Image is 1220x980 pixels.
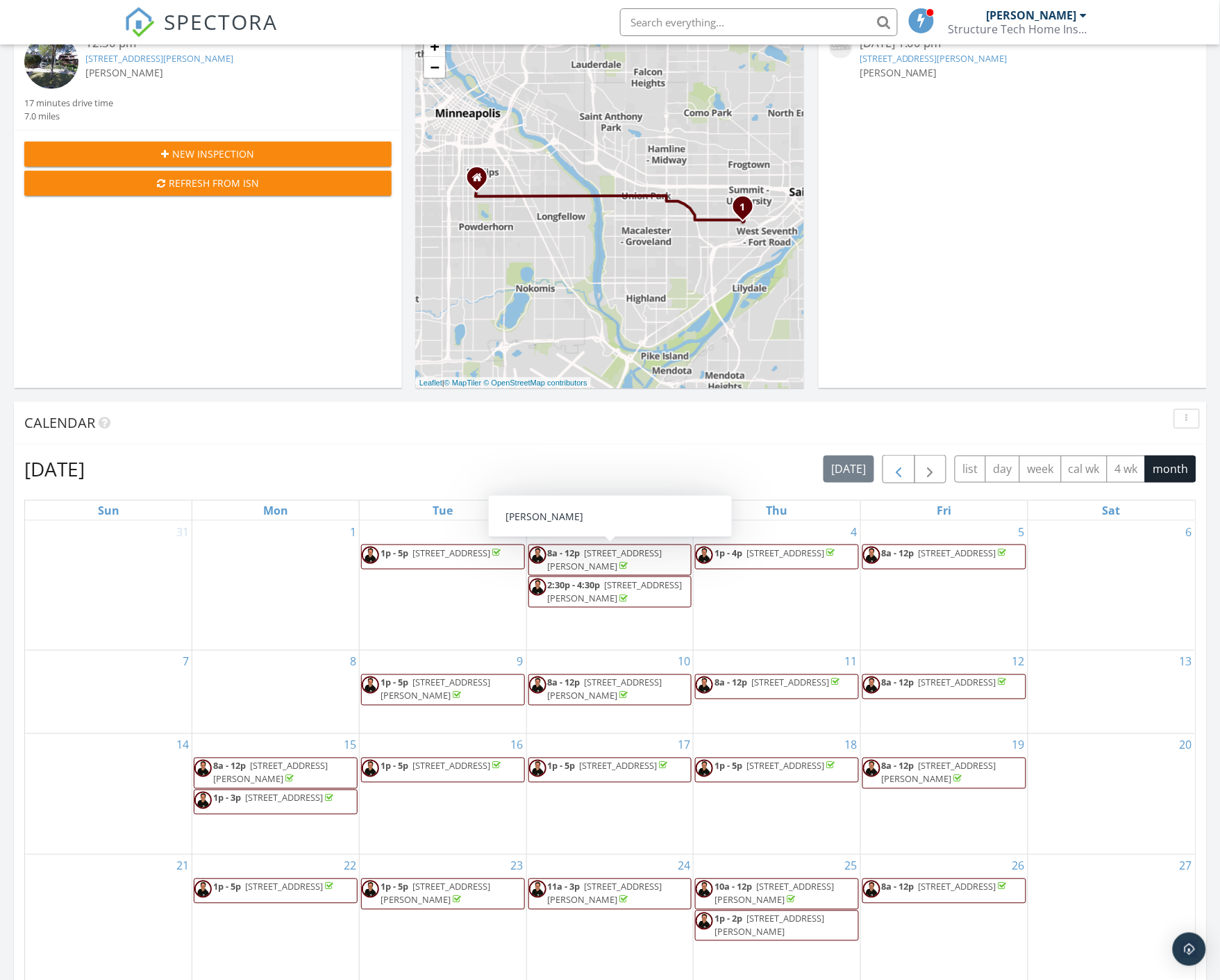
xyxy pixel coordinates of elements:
[381,760,408,772] span: 1p - 5p
[24,413,95,432] span: Calendar
[862,545,1026,570] a: 8a - 12p [STREET_ADDRESS]
[764,501,791,520] a: Thursday
[24,35,78,89] img: streetview
[25,521,192,651] td: Go to August 31, 2025
[1028,733,1195,854] td: Go to September 20, 2025
[863,676,880,694] img: george_headshot2.jpg
[694,650,861,733] td: Go to September 11, 2025
[194,758,358,789] a: 8a - 12p [STREET_ADDRESS][PERSON_NAME]
[548,881,662,906] span: [STREET_ADDRESS][PERSON_NAME]
[528,545,692,576] a: 8a - 12p [STREET_ADDRESS][PERSON_NAME]
[213,760,246,772] span: 8a - 12p
[955,456,986,483] button: list
[213,792,241,804] span: 1p - 3p
[174,734,192,756] a: Go to September 14, 2025
[1173,933,1206,966] div: Open Intercom Messenger
[985,456,1020,483] button: day
[24,35,392,123] a: 12:30 pm [STREET_ADDRESS][PERSON_NAME] [PERSON_NAME] 17 minutes drive time 7.0 miles
[548,579,683,604] a: 2:30p - 4:30p [STREET_ADDRESS][PERSON_NAME]
[620,8,898,36] input: Search everything...
[341,855,359,877] a: Go to September 22, 2025
[194,760,212,777] img: george_headshot2.jpg
[883,455,915,483] button: Previous month
[213,760,328,786] a: 8a - 12p [STREET_ADDRESS][PERSON_NAME]
[694,733,861,854] td: Go to September 18, 2025
[949,22,1087,36] div: Structure Tech Home Inspections
[695,758,859,783] a: 1p - 5p [STREET_ADDRESS]
[861,521,1028,651] td: Go to September 5, 2025
[362,760,379,777] img: george_headshot2.jpg
[914,455,947,483] button: Next month
[361,879,525,910] a: 1p - 5p [STREET_ADDRESS][PERSON_NAME]
[477,177,485,185] div: 2929 Chicago Ave #1004, Minneapolis MN 55407
[25,650,192,733] td: Go to September 7, 2025
[508,855,526,877] a: Go to September 23, 2025
[863,881,880,898] img: george_headshot2.jpg
[381,676,490,702] a: 1p - 5p [STREET_ADDRESS][PERSON_NAME]
[882,881,914,893] span: 8a - 12p
[548,676,662,702] a: 8a - 12p [STREET_ADDRESS][PERSON_NAME]
[919,547,996,559] span: [STREET_ADDRESS]
[882,676,1010,689] a: 8a - 12p [STREET_ADDRESS]
[213,792,336,804] a: 1p - 3p [STREET_ADDRESS]
[1016,521,1028,543] a: Go to September 5, 2025
[882,881,1010,893] a: 8a - 12p [STREET_ADDRESS]
[829,35,853,58] img: house-placeholder-square-ca63347ab8c70e15b013bc22427d3df0f7f082c62ce06d78aee8ec4e70df452f.jpg
[381,676,490,702] span: [STREET_ADDRESS][PERSON_NAME]
[245,881,323,893] span: [STREET_ADDRESS]
[529,881,546,898] img: george_headshot2.jpg
[746,760,824,772] span: [STREET_ADDRESS]
[861,650,1028,733] td: Go to September 12, 2025
[548,676,662,702] span: [STREET_ADDRESS][PERSON_NAME]
[548,676,580,689] span: 8a - 12p
[882,760,914,772] span: 8a - 12p
[381,676,408,689] span: 1p - 5p
[863,760,880,777] img: george_headshot2.jpg
[484,379,587,387] a: © OpenStreetMap contributors
[381,547,408,559] span: 1p - 5p
[548,547,580,559] span: 8a - 12p
[24,455,85,483] h2: [DATE]
[1061,456,1108,483] button: cal wk
[1183,521,1195,543] a: Go to September 6, 2025
[173,147,255,161] span: New Inspection
[862,674,1026,699] a: 8a - 12p [STREET_ADDRESS]
[416,377,591,389] div: |
[919,676,996,689] span: [STREET_ADDRESS]
[696,913,713,930] img: george_headshot2.jpg
[174,521,192,543] a: Go to August 31, 2025
[1010,734,1028,756] a: Go to September 19, 2025
[1028,521,1195,651] td: Go to September 6, 2025
[715,881,834,906] a: 10a - 12p [STREET_ADDRESS][PERSON_NAME]
[24,171,392,196] button: Refresh from ISN
[192,521,360,651] td: Go to September 1, 2025
[987,8,1077,22] div: [PERSON_NAME]
[882,547,914,559] span: 8a - 12p
[696,547,713,564] img: george_headshot2.jpg
[1177,855,1195,877] a: Go to September 27, 2025
[515,651,526,673] a: Go to September 9, 2025
[347,651,359,673] a: Go to September 8, 2025
[548,579,683,604] span: [STREET_ADDRESS][PERSON_NAME]
[165,7,278,36] span: SPECTORA
[361,545,525,570] a: 1p - 5p [STREET_ADDRESS]
[715,913,824,938] a: 1p - 2p [STREET_ADDRESS][PERSON_NAME]
[180,651,192,673] a: Go to September 7, 2025
[381,881,490,906] a: 1p - 5p [STREET_ADDRESS][PERSON_NAME]
[529,547,546,564] img: george_headshot2.jpg
[1010,855,1028,877] a: Go to September 26, 2025
[860,52,1008,65] a: [STREET_ADDRESS][PERSON_NAME]
[696,760,713,777] img: george_headshot2.jpg
[882,547,1010,559] a: 8a - 12p [STREET_ADDRESS]
[213,881,336,893] a: 1p - 5p [STREET_ADDRESS]
[124,7,155,38] img: The Best Home Inspection Software - Spectora
[824,456,874,483] button: [DATE]
[444,379,482,387] a: © MapTiler
[715,760,742,772] span: 1p - 5p
[95,501,122,520] a: Sunday
[381,881,490,906] span: [STREET_ADDRESS][PERSON_NAME]
[715,760,837,772] a: 1p - 5p [STREET_ADDRESS]
[715,676,842,689] a: 8a - 12p [STREET_ADDRESS]
[526,733,694,854] td: Go to September 17, 2025
[381,760,503,772] a: 1p - 5p [STREET_ADDRESS]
